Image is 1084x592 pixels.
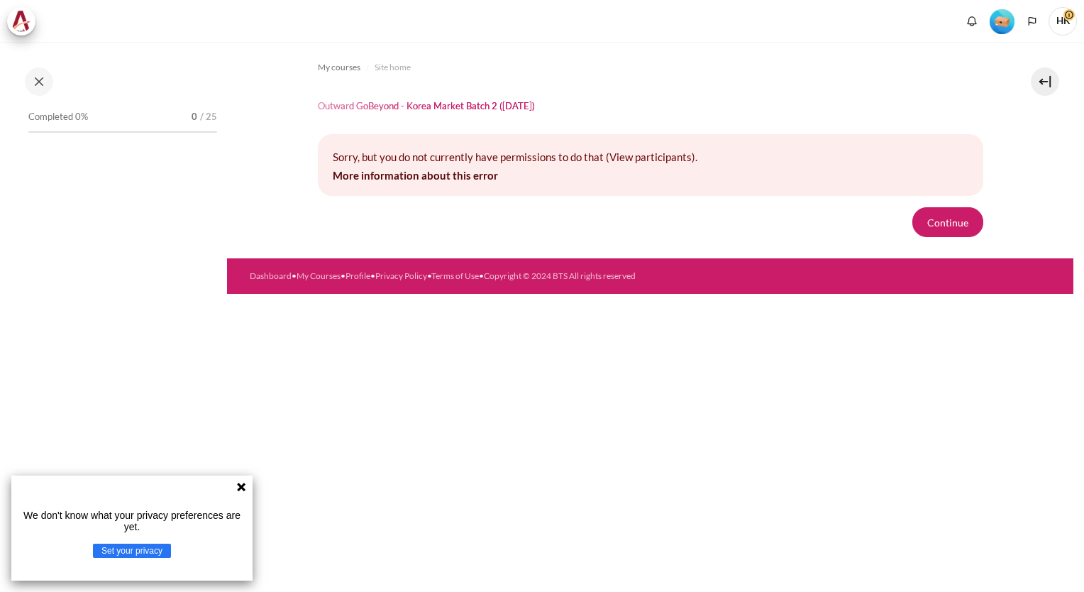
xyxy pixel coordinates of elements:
[93,544,171,558] button: Set your privacy
[375,59,411,76] a: Site home
[227,42,1073,258] section: Content
[250,270,689,283] div: • • • • •
[990,8,1014,34] div: Level #1
[912,207,983,237] button: Continue
[200,110,217,124] span: / 25
[990,9,1014,34] img: Level #1
[375,61,411,74] span: Site home
[484,270,636,281] a: Copyright © 2024 BTS All rights reserved
[431,270,479,281] a: Terms of Use
[345,270,370,281] a: Profile
[333,169,498,182] a: More information about this error
[28,110,88,124] span: Completed 0%
[192,110,197,124] span: 0
[318,56,983,79] nav: Navigation bar
[1049,7,1077,35] a: User menu
[375,270,427,281] a: Privacy Policy
[961,11,983,32] div: Show notification window with no new notifications
[7,7,43,35] a: Architeck Architeck
[318,59,360,76] a: My courses
[984,8,1020,34] a: Level #1
[333,149,968,165] p: Sorry, but you do not currently have permissions to do that (View participants).
[250,270,292,281] a: Dashboard
[297,270,341,281] a: My Courses
[318,100,535,112] h1: Outward GoBeyond - Korea Market Batch 2 ([DATE])
[17,510,247,532] p: We don't know what your privacy preferences are yet.
[1022,11,1043,32] button: Languages
[1049,7,1077,35] span: HK
[11,11,31,32] img: Architeck
[318,61,360,74] span: My courses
